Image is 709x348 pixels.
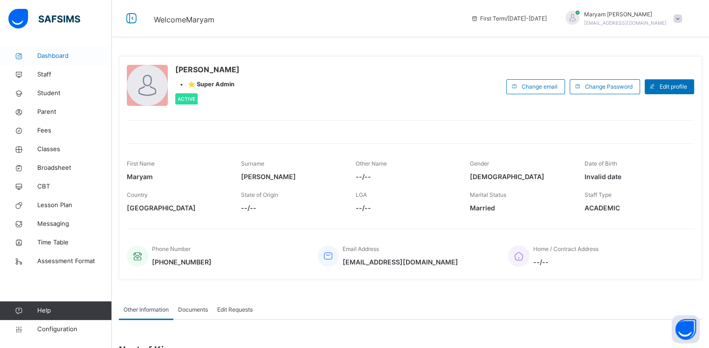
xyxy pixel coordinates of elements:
[152,245,191,252] span: Phone Number
[585,172,685,181] span: Invalid date
[241,172,341,181] span: [PERSON_NAME]
[584,20,667,26] span: [EMAIL_ADDRESS][DOMAIN_NAME]
[471,14,547,23] span: session/term information
[241,191,278,198] span: State of Origin
[127,172,227,181] span: Maryam
[37,51,112,61] span: Dashboard
[470,160,489,167] span: Gender
[241,160,264,167] span: Surname
[522,83,558,91] span: Change email
[556,10,687,27] div: MaryamAbubakar
[356,160,387,167] span: Other Name
[470,191,506,198] span: Marital Status
[178,96,195,102] span: Active
[8,9,80,28] img: safsims
[343,257,458,267] span: [EMAIL_ADDRESS][DOMAIN_NAME]
[241,203,341,213] span: --/--
[533,245,599,252] span: Home / Contract Address
[533,257,599,267] span: --/--
[127,160,155,167] span: First Name
[37,107,112,117] span: Parent
[37,219,112,229] span: Messaging
[37,126,112,135] span: Fees
[37,306,111,315] span: Help
[672,315,700,343] button: Open asap
[585,191,612,198] span: Staff Type
[356,172,456,181] span: --/--
[175,80,240,89] div: •
[175,64,240,75] span: [PERSON_NAME]
[356,203,456,213] span: --/--
[37,238,112,247] span: Time Table
[343,245,379,252] span: Email Address
[154,15,214,24] span: Welcome Maryam
[37,201,112,210] span: Lesson Plan
[37,70,112,79] span: Staff
[37,163,112,173] span: Broadsheet
[217,306,253,314] span: Edit Requests
[585,160,617,167] span: Date of Birth
[37,89,112,98] span: Student
[37,257,112,266] span: Assessment Format
[127,191,148,198] span: Country
[584,10,667,19] span: Maryam [PERSON_NAME]
[37,325,111,334] span: Configuration
[470,172,570,181] span: [DEMOGRAPHIC_DATA]
[152,257,212,267] span: [PHONE_NUMBER]
[585,203,685,213] span: ACADEMIC
[660,83,687,91] span: Edit profile
[585,83,633,91] span: Change Password
[127,203,227,213] span: [GEOGRAPHIC_DATA]
[37,145,112,154] span: Classes
[178,306,208,314] span: Documents
[470,203,570,213] span: Married
[188,80,234,89] span: ⭐ Super Admin
[124,306,169,314] span: Other Information
[37,182,112,191] span: CBT
[356,191,367,198] span: LGA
